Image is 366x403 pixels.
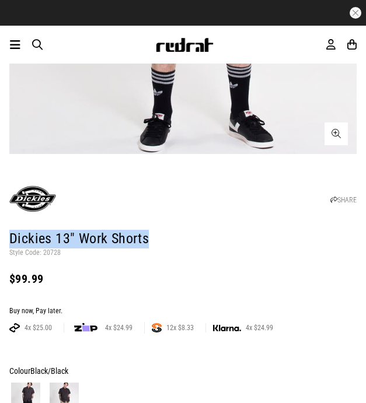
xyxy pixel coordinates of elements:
[20,323,57,332] span: 4x $25.00
[9,5,44,40] button: Open LiveChat chat widget
[30,366,68,376] span: Black/Black
[9,272,357,286] div: $99.99
[152,323,162,332] img: SPLITPAY
[9,230,357,248] h1: Dickies 13" Work Shorts
[162,323,198,332] span: 12x $8.33
[213,325,241,331] img: KLARNA
[155,38,214,52] img: Redrat logo
[9,176,56,222] img: Dickies
[9,307,357,316] div: Buy now, Pay later.
[74,322,97,334] img: zip
[9,323,20,332] img: AFTERPAY
[9,248,357,258] p: Style Code: 20728
[9,364,357,378] div: Colour
[241,323,278,332] span: 4x $24.99
[96,7,271,19] iframe: Customer reviews powered by Trustpilot
[100,323,137,332] span: 4x $24.99
[330,196,357,204] a: SHARE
